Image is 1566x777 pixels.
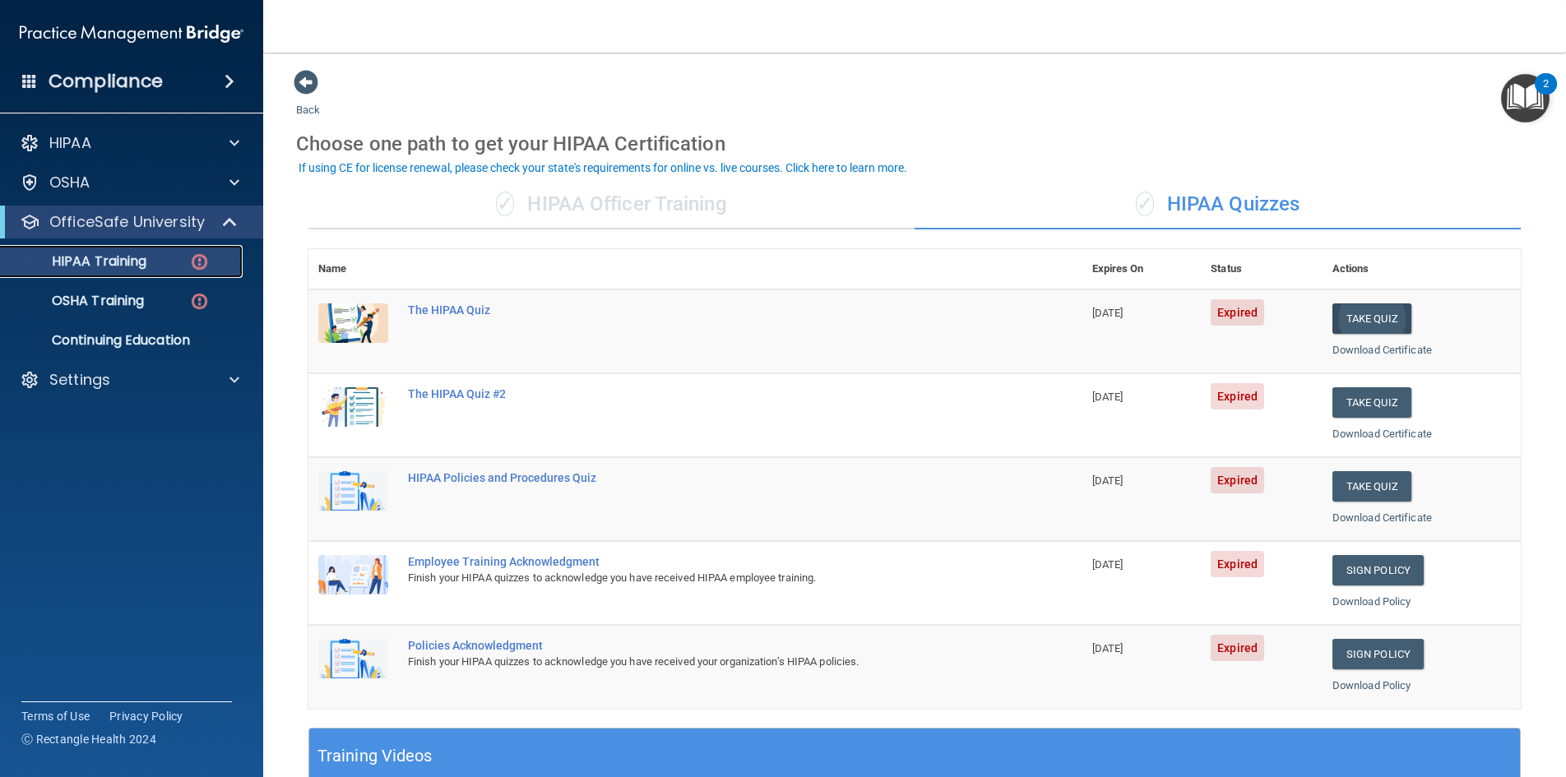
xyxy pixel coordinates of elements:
[11,293,144,309] p: OSHA Training
[296,120,1533,168] div: Choose one path to get your HIPAA Certification
[1092,642,1124,654] span: [DATE]
[408,303,1000,317] div: The HIPAA Quiz
[20,17,243,50] img: PMB logo
[20,212,239,232] a: OfficeSafe University
[1092,307,1124,319] span: [DATE]
[20,173,239,192] a: OSHA
[915,180,1521,229] div: HIPAA Quizzes
[1332,387,1411,418] button: Take Quiz
[1211,467,1264,493] span: Expired
[1332,303,1411,334] button: Take Quiz
[11,253,146,270] p: HIPAA Training
[11,332,235,349] p: Continuing Education
[408,387,1000,400] div: The HIPAA Quiz #2
[20,370,239,390] a: Settings
[1211,551,1264,577] span: Expired
[189,252,210,272] img: danger-circle.6113f641.png
[1332,595,1411,608] a: Download Policy
[299,162,907,173] div: If using CE for license renewal, please check your state's requirements for online vs. live cours...
[1332,639,1424,669] a: Sign Policy
[1092,558,1124,571] span: [DATE]
[1092,391,1124,403] span: [DATE]
[49,212,205,232] p: OfficeSafe University
[1332,471,1411,502] button: Take Quiz
[1211,299,1264,326] span: Expired
[189,291,210,312] img: danger-circle.6113f641.png
[1332,555,1424,585] a: Sign Policy
[49,133,91,153] p: HIPAA
[296,84,320,116] a: Back
[317,742,433,770] h5: Training Videos
[1332,679,1411,691] a: Download Policy
[408,555,1000,568] div: Employee Training Acknowledgment
[49,173,90,192] p: OSHA
[308,249,398,289] th: Name
[1332,511,1432,524] a: Download Certificate
[1211,383,1264,409] span: Expired
[21,708,90,724] a: Terms of Use
[296,160,910,176] button: If using CE for license renewal, please check your state's requirements for online vs. live cours...
[1332,344,1432,356] a: Download Certificate
[1323,249,1521,289] th: Actions
[408,568,1000,588] div: Finish your HIPAA quizzes to acknowledge you have received HIPAA employee training.
[1501,74,1550,123] button: Open Resource Center, 2 new notifications
[408,639,1000,652] div: Policies Acknowledgment
[109,708,183,724] a: Privacy Policy
[1332,428,1432,440] a: Download Certificate
[20,133,239,153] a: HIPAA
[49,70,163,93] h4: Compliance
[1136,192,1154,216] span: ✓
[1211,635,1264,661] span: Expired
[1092,474,1124,487] span: [DATE]
[308,180,915,229] div: HIPAA Officer Training
[1543,84,1549,105] div: 2
[1201,249,1323,289] th: Status
[408,652,1000,672] div: Finish your HIPAA quizzes to acknowledge you have received your organization’s HIPAA policies.
[408,471,1000,484] div: HIPAA Policies and Procedures Quiz
[496,192,514,216] span: ✓
[1082,249,1202,289] th: Expires On
[49,370,110,390] p: Settings
[21,731,156,747] span: Ⓒ Rectangle Health 2024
